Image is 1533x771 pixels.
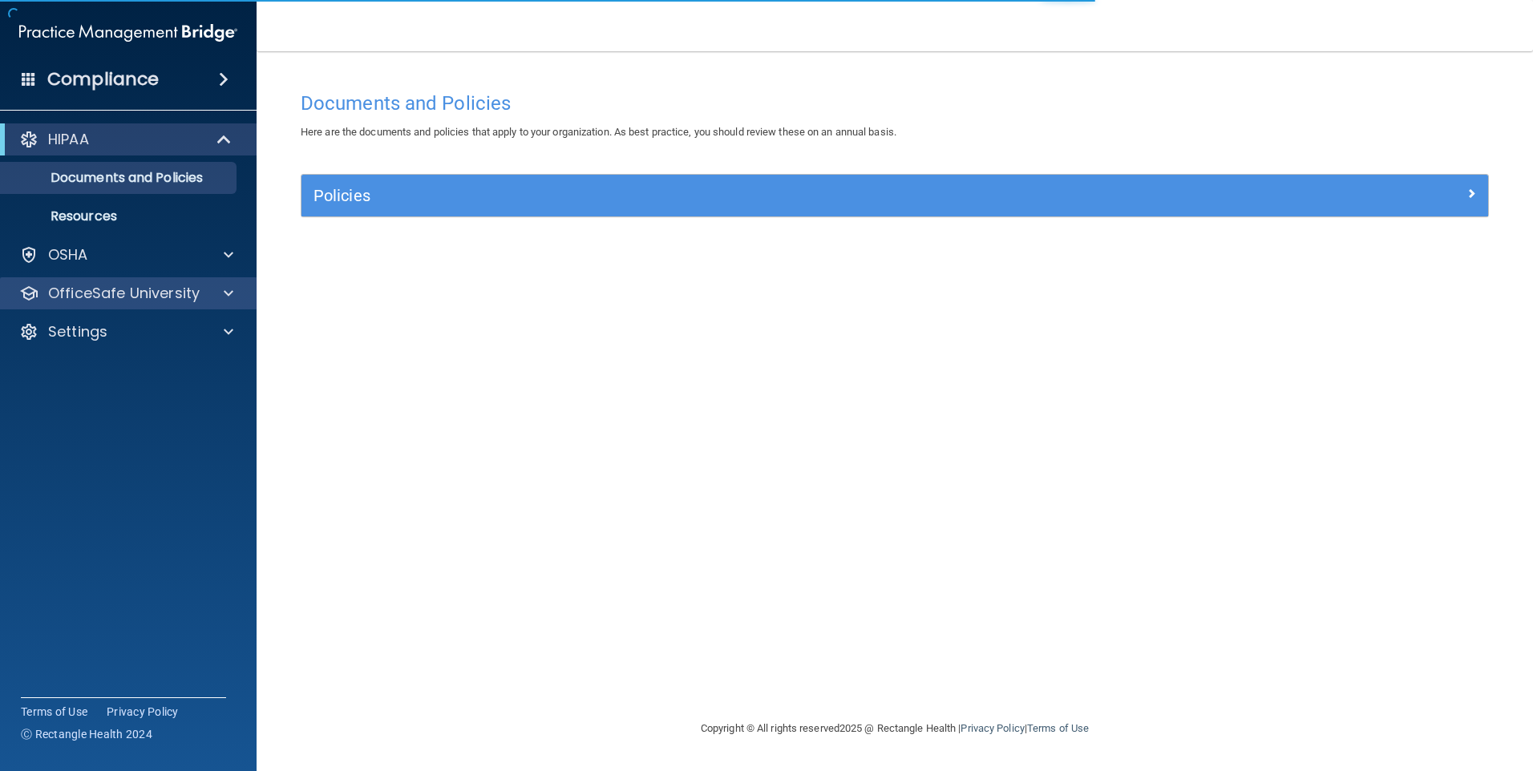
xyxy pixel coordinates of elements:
[961,722,1024,734] a: Privacy Policy
[313,187,1179,204] h5: Policies
[1027,722,1089,734] a: Terms of Use
[301,93,1489,114] h4: Documents and Policies
[10,208,229,224] p: Resources
[48,245,88,264] p: OSHA
[48,284,200,303] p: OfficeSafe University
[19,322,233,341] a: Settings
[107,704,179,720] a: Privacy Policy
[313,183,1476,208] a: Policies
[48,322,107,341] p: Settings
[19,245,233,264] a: OSHA
[301,126,896,138] span: Here are the documents and policies that apply to your organization. As best practice, you should...
[19,130,233,149] a: HIPAA
[47,68,159,91] h4: Compliance
[10,170,229,186] p: Documents and Policies
[21,726,152,742] span: Ⓒ Rectangle Health 2024
[21,704,87,720] a: Terms of Use
[602,703,1187,754] div: Copyright © All rights reserved 2025 @ Rectangle Health | |
[19,284,233,303] a: OfficeSafe University
[19,17,237,49] img: PMB logo
[48,130,89,149] p: HIPAA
